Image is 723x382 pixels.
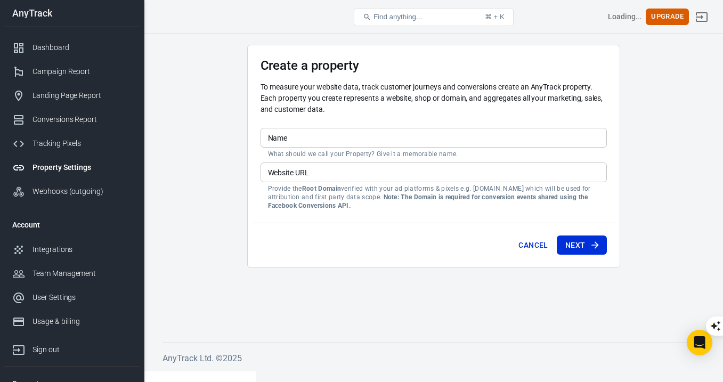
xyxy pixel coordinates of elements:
[268,184,599,210] p: Provide the verified with your ad platforms & pixels e.g. [DOMAIN_NAME] which will be used for at...
[4,212,140,238] li: Account
[4,262,140,286] a: Team Management
[4,156,140,180] a: Property Settings
[163,352,704,365] h6: AnyTrack Ltd. © 2025
[33,162,132,173] div: Property Settings
[354,8,514,26] button: Find anything...⌘ + K
[687,330,712,355] div: Open Intercom Messenger
[4,286,140,310] a: User Settings
[33,42,132,53] div: Dashboard
[485,13,505,21] div: ⌘ + K
[608,11,642,22] div: Account id: <>
[4,9,140,18] div: AnyTrack
[4,132,140,156] a: Tracking Pixels
[4,84,140,108] a: Landing Page Report
[33,90,132,101] div: Landing Page Report
[646,9,689,25] button: Upgrade
[261,82,607,115] p: To measure your website data, track customer journeys and conversions create an AnyTrack property...
[373,13,422,21] span: Find anything...
[33,344,132,355] div: Sign out
[4,108,140,132] a: Conversions Report
[4,238,140,262] a: Integrations
[33,292,132,303] div: User Settings
[689,4,714,30] a: Sign out
[4,334,140,362] a: Sign out
[33,244,132,255] div: Integrations
[261,128,607,148] input: Your Website Name
[4,180,140,204] a: Webhooks (outgoing)
[302,185,341,192] strong: Root Domain
[33,186,132,197] div: Webhooks (outgoing)
[261,58,607,73] h3: Create a property
[261,162,607,182] input: example.com
[268,150,599,158] p: What should we call your Property? Give it a memorable name.
[4,60,140,84] a: Campaign Report
[4,310,140,334] a: Usage & billing
[33,138,132,149] div: Tracking Pixels
[557,235,607,255] button: Next
[514,235,552,255] button: Cancel
[33,66,132,77] div: Campaign Report
[33,316,132,327] div: Usage & billing
[33,268,132,279] div: Team Management
[268,193,588,209] strong: Note: The Domain is required for conversion events shared using the Facebook Conversions API.
[4,36,140,60] a: Dashboard
[33,114,132,125] div: Conversions Report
